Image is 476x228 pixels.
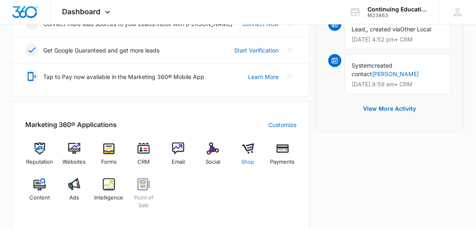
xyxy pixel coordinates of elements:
[60,142,88,172] a: Websites
[43,72,204,81] p: Tap to Pay now available in the Marketing 360® Mobile App
[62,7,101,16] span: Dashboard
[234,46,279,55] a: Start Verification
[199,142,227,172] a: Social
[352,62,372,69] span: System
[95,142,123,172] a: Forms
[355,99,424,118] button: View More Activity
[241,158,255,166] span: Shop
[60,178,88,215] a: Ads
[268,142,297,172] a: Payments
[25,120,117,129] h2: Marketing 360® Applications
[69,194,79,202] span: Ads
[62,158,86,166] span: Websites
[268,121,297,129] a: Customize
[29,194,50,202] span: Content
[137,158,150,166] span: CRM
[172,158,185,166] span: Email
[283,44,297,57] button: Close
[26,158,53,166] span: Reputation
[130,178,158,215] a: Point of Sale
[43,46,159,55] p: Get Google Guaranteed and get more leads
[130,142,158,172] a: CRM
[130,194,158,210] span: Point of Sale
[367,26,400,33] span: , created via
[352,37,444,42] p: [DATE] 4:52 pm • CRM
[95,178,123,215] a: Intelligence
[248,72,279,81] a: Learn More
[352,26,367,33] span: Lead,
[400,26,431,33] span: Other Local
[25,178,53,215] a: Content
[101,158,117,166] span: Forms
[352,81,444,87] p: [DATE] 8:56 am • CRM
[352,62,392,77] span: created contact
[164,142,193,172] a: Email
[283,70,297,83] button: Close
[368,6,427,13] div: account name
[206,158,220,166] span: Social
[368,13,427,18] div: account id
[25,142,53,172] a: Reputation
[95,194,124,202] span: Intelligence
[270,158,295,166] span: Payments
[234,142,262,172] a: Shop
[372,70,419,77] a: [PERSON_NAME]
